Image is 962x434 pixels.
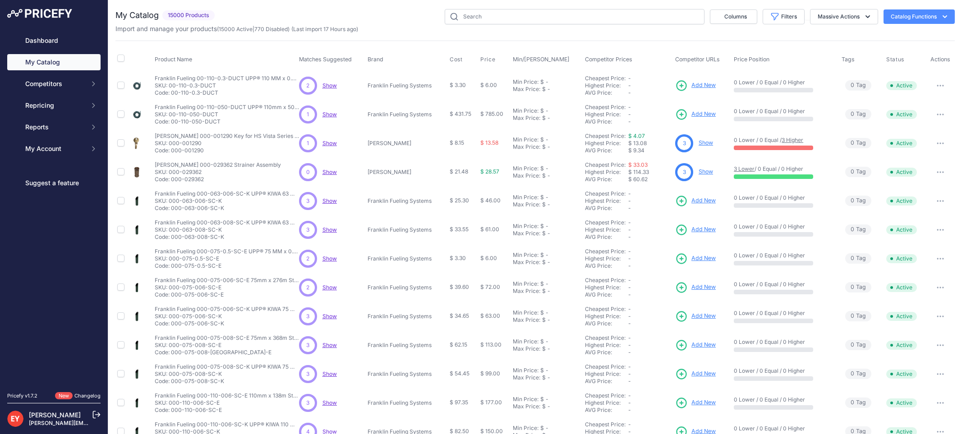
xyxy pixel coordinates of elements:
img: Pricefy Logo [7,9,72,18]
div: - [544,107,548,114]
div: Highest Price: [585,255,628,262]
span: - [628,291,631,298]
span: Add New [691,312,716,320]
button: Competitors [7,76,101,92]
span: Cost [450,56,462,63]
span: - [628,284,631,291]
p: / 0 Equal / 0 Higher [734,165,832,173]
p: Franklin Fueling Systems [368,197,435,205]
a: [PERSON_NAME][EMAIL_ADDRESS][PERSON_NAME][DOMAIN_NAME] [29,420,212,426]
div: $ 9.34 [628,147,672,154]
span: Active [886,81,917,90]
span: $ 61.00 [480,226,499,233]
a: Cheapest Price: [585,277,626,283]
p: Franklin Fueling Systems [368,226,435,233]
a: Cheapest Price: [585,219,626,226]
span: Tag [845,138,871,148]
span: $ 25.30 [450,197,469,204]
span: 0 [851,81,854,90]
div: AVG Price: [585,205,628,212]
div: Max Price: [513,201,540,208]
span: 0 [851,168,854,176]
a: $ 33.03 [628,161,648,168]
span: Add New [691,81,716,90]
span: - [628,104,631,110]
a: Add New [675,368,716,380]
span: (Last import 17 Hours ago) [291,26,358,32]
span: Active [886,225,917,234]
p: Code: 000-029362 [155,176,281,183]
a: Dashboard [7,32,101,49]
span: Add New [691,196,716,205]
p: [PERSON_NAME] 000-029362 Strainer Assembly [155,161,281,169]
span: Tag [845,224,871,235]
span: Competitor URLs [675,56,720,63]
a: Cheapest Price: [585,132,626,139]
span: Active [886,312,917,321]
span: Show [322,111,337,118]
span: $ 13.58 [480,139,498,146]
span: Tag [845,167,871,177]
div: $ [540,194,544,201]
p: [PERSON_NAME] [368,169,435,176]
div: - [546,288,550,295]
div: Max Price: [513,259,540,266]
span: - [628,277,631,283]
p: 0 Lower / 0 Equal / 0 Higher [734,79,832,86]
p: SKU: 000-063-006-SC-K [155,197,299,205]
span: Tag [845,282,871,292]
div: - [546,86,550,93]
span: Show [322,370,337,377]
div: Min Price: [513,194,539,201]
div: Min Price: [513,223,539,230]
span: Active [886,110,917,119]
a: Add New [675,224,716,236]
h2: My Catalog [115,9,159,22]
span: - [628,190,631,197]
span: $ 6.00 [480,82,497,88]
p: 0 Lower / 0 Equal / 0 Higher [734,310,832,317]
span: $ 8.15 [450,139,464,146]
span: 2 [306,82,309,90]
span: Add New [691,341,716,349]
span: Repricing [25,101,84,110]
span: Competitors [25,79,84,88]
span: Product Name [155,56,192,63]
div: $ [542,114,546,122]
div: Highest Price: [585,111,628,118]
span: 0 [851,196,854,205]
button: Filters [763,9,805,24]
span: Add New [691,398,716,407]
a: Show [699,168,713,175]
div: $ [542,288,546,295]
input: Search [445,9,704,24]
span: - [628,219,631,226]
a: Cheapest Price: [585,248,626,255]
a: Show [322,399,337,406]
button: My Account [7,141,101,157]
span: $ 6.00 [480,255,497,261]
a: Show [322,313,337,320]
span: Brand [368,56,383,63]
span: Show [322,255,337,262]
p: SKU: 00-110-050-DUCT [155,111,299,118]
span: 2 [306,283,309,292]
div: AVG Price: [585,118,628,125]
a: Cheapest Price: [585,190,626,197]
a: Changelog [74,393,101,399]
p: Import and manage your products [115,24,358,33]
span: Status [886,56,904,63]
p: [PERSON_NAME] 000-001290 Key for HS Vista Series Fuel Dispensers [155,132,299,140]
span: 15000 Products [162,10,215,21]
span: $ 63.00 [480,312,500,319]
span: 3 [683,139,686,147]
div: $ [540,107,544,114]
span: 0 [851,225,854,234]
div: Min Price: [513,165,539,172]
a: Show [699,139,713,146]
a: Add New [675,339,716,352]
a: Cheapest Price: [585,306,626,312]
span: Reports [25,123,84,132]
a: Add New [675,310,716,323]
p: Franklin Fueling Systems [368,313,435,320]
